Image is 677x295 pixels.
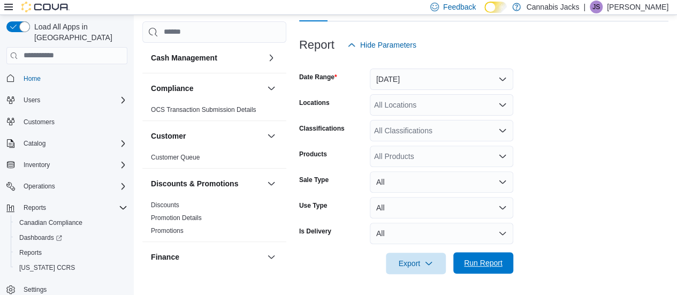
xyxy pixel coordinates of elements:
[151,178,263,189] button: Discounts & Promotions
[299,176,329,184] label: Sale Type
[498,101,507,109] button: Open list of options
[15,216,87,229] a: Canadian Compliance
[498,126,507,135] button: Open list of options
[19,94,44,107] button: Users
[299,73,337,81] label: Date Range
[265,130,278,142] button: Customer
[142,199,286,241] div: Discounts & Promotions
[265,51,278,64] button: Cash Management
[370,69,513,90] button: [DATE]
[24,182,55,191] span: Operations
[299,227,331,236] label: Is Delivery
[592,1,600,13] span: JS
[151,131,263,141] button: Customer
[299,150,327,158] label: Products
[30,21,127,43] span: Load All Apps in [GEOGRAPHIC_DATA]
[142,151,286,168] div: Customer
[11,230,132,245] a: Dashboards
[19,180,127,193] span: Operations
[2,136,132,151] button: Catalog
[11,245,132,260] button: Reports
[15,231,127,244] span: Dashboards
[151,105,256,114] span: OCS Transaction Submission Details
[19,137,50,150] button: Catalog
[299,201,327,210] label: Use Type
[19,116,59,128] a: Customers
[15,216,127,229] span: Canadian Compliance
[15,261,127,274] span: Washington CCRS
[343,34,421,56] button: Hide Parameters
[498,152,507,161] button: Open list of options
[265,177,278,190] button: Discounts & Promotions
[19,201,127,214] span: Reports
[2,179,132,194] button: Operations
[526,1,579,13] p: Cannabis Jacks
[151,178,238,189] h3: Discounts & Promotions
[2,93,132,108] button: Users
[299,124,345,133] label: Classifications
[19,158,127,171] span: Inventory
[19,201,50,214] button: Reports
[464,258,503,268] span: Run Report
[24,285,47,294] span: Settings
[386,253,446,274] button: Export
[151,83,193,94] h3: Compliance
[142,103,286,120] div: Compliance
[151,201,179,209] a: Discounts
[19,263,75,272] span: [US_STATE] CCRS
[2,200,132,215] button: Reports
[151,226,184,235] span: Promotions
[607,1,668,13] p: [PERSON_NAME]
[370,223,513,244] button: All
[151,52,217,63] h3: Cash Management
[19,158,54,171] button: Inventory
[151,106,256,114] a: OCS Transaction Submission Details
[19,218,82,227] span: Canadian Compliance
[24,203,46,212] span: Reports
[590,1,603,13] div: John Shelegey
[299,39,334,51] h3: Report
[19,233,62,242] span: Dashboards
[370,171,513,193] button: All
[151,154,200,161] a: Customer Queue
[24,74,41,83] span: Home
[19,72,127,85] span: Home
[151,52,263,63] button: Cash Management
[15,246,46,259] a: Reports
[151,252,263,262] button: Finance
[15,261,79,274] a: [US_STATE] CCRS
[24,161,50,169] span: Inventory
[151,252,179,262] h3: Finance
[453,252,513,274] button: Run Report
[151,214,202,222] a: Promotion Details
[484,2,507,13] input: Dark Mode
[24,96,40,104] span: Users
[265,251,278,263] button: Finance
[15,231,66,244] a: Dashboards
[21,2,70,12] img: Cova
[392,253,439,274] span: Export
[19,180,59,193] button: Operations
[583,1,585,13] p: |
[360,40,416,50] span: Hide Parameters
[11,215,132,230] button: Canadian Compliance
[24,139,45,148] span: Catalog
[19,115,127,128] span: Customers
[24,118,55,126] span: Customers
[15,246,127,259] span: Reports
[19,137,127,150] span: Catalog
[2,114,132,130] button: Customers
[151,131,186,141] h3: Customer
[151,153,200,162] span: Customer Queue
[2,71,132,86] button: Home
[19,94,127,107] span: Users
[299,99,330,107] label: Locations
[370,197,513,218] button: All
[443,2,476,12] span: Feedback
[151,227,184,235] a: Promotions
[19,248,42,257] span: Reports
[265,82,278,95] button: Compliance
